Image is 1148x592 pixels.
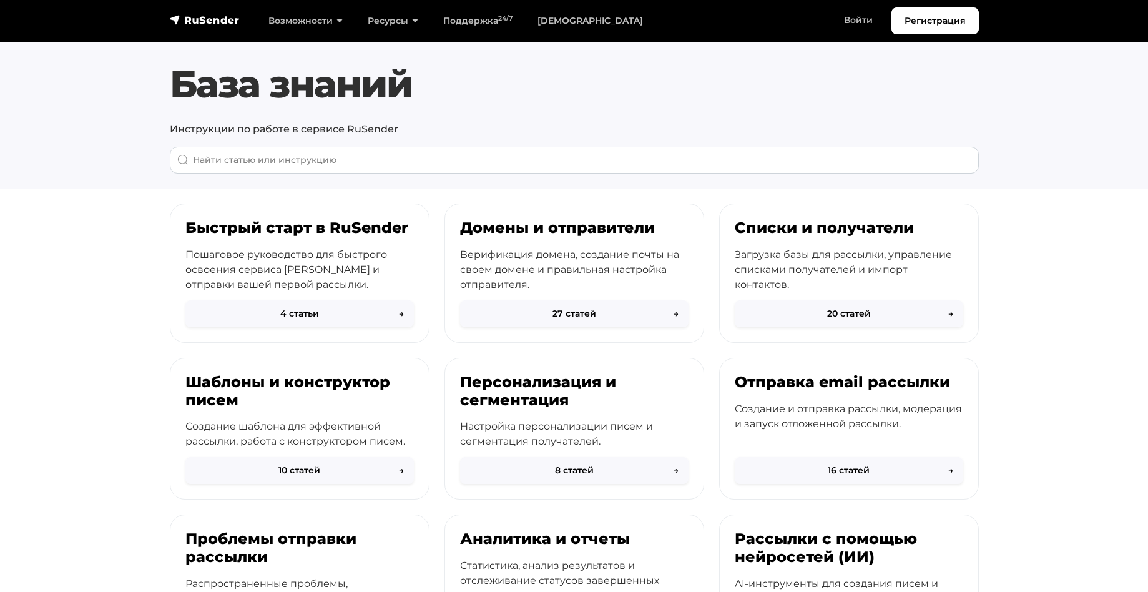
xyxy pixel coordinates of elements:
[444,358,704,500] a: Персонализация и сегментация Настройка персонализации писем и сегментация получателей. 8 статей→
[460,530,689,548] h3: Аналитика и отчеты
[170,122,979,137] p: Инструкции по работе в сервисе RuSender
[735,457,963,484] button: 16 статей→
[170,358,429,500] a: Шаблоны и конструктор писем Создание шаблона для эффективной рассылки, работа с конструктором пис...
[948,307,953,320] span: →
[460,219,689,237] h3: Домены и отправители
[185,419,414,449] p: Создание шаблона для эффективной рассылки, работа с конструктором писем.
[735,373,963,392] h3: Отправка email рассылки
[460,373,689,410] h3: Персонализация и сегментация
[399,464,404,477] span: →
[185,247,414,292] p: Пошаговое руководство для быстрого освоения сервиса [PERSON_NAME] и отправки вашей первой рассылки.
[460,457,689,484] button: 8 статей→
[170,147,979,174] input: Найти статью или инструкцию
[735,219,963,237] h3: Списки и получатели
[498,14,513,22] sup: 24/7
[185,300,414,327] button: 4 статьи→
[948,464,953,477] span: →
[674,464,679,477] span: →
[735,530,963,566] h3: Рассылки с помощью нейросетей (ИИ)
[719,204,979,343] a: Списки и получатели Загрузка базы для рассылки, управление списками получателей и импорт контакто...
[719,358,979,500] a: Отправка email рассылки Создание и отправка рассылки, модерация и запуск отложенной рассылки. 16 ...
[460,247,689,292] p: Верификация домена, создание почты на своем домене и правильная настройка отправителя.
[399,307,404,320] span: →
[525,8,655,34] a: [DEMOGRAPHIC_DATA]
[735,247,963,292] p: Загрузка базы для рассылки, управление списками получателей и импорт контактов.
[431,8,525,34] a: Поддержка24/7
[832,7,885,33] a: Войти
[170,62,979,107] h1: База знаний
[460,419,689,449] p: Настройка персонализации писем и сегментация получателей.
[460,300,689,327] button: 27 статей→
[177,154,189,165] img: Поиск
[891,7,979,34] a: Регистрация
[170,14,240,26] img: RuSender
[185,457,414,484] button: 10 статей→
[185,219,414,237] h3: Быстрый старт в RuSender
[256,8,355,34] a: Возможности
[185,373,414,410] h3: Шаблоны и конструктор писем
[444,204,704,343] a: Домены и отправители Верификация домена, создание почты на своем домене и правильная настройка от...
[355,8,431,34] a: Ресурсы
[735,300,963,327] button: 20 статей→
[170,204,429,343] a: Быстрый старт в RuSender Пошаговое руководство для быстрого освоения сервиса [PERSON_NAME] и отпр...
[735,402,963,432] p: Создание и отправка рассылки, модерация и запуск отложенной рассылки.
[185,530,414,566] h3: Проблемы отправки рассылки
[674,307,679,320] span: →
